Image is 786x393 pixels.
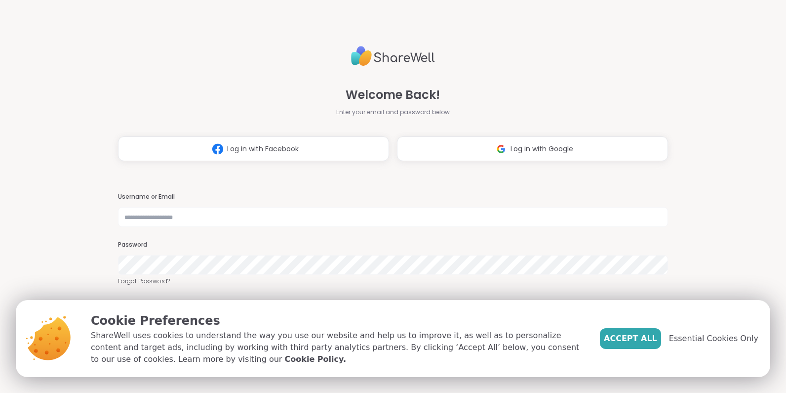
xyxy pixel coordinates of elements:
a: Forgot Password? [118,277,668,286]
span: Log in with Facebook [227,144,299,154]
img: ShareWell Logomark [492,140,511,158]
span: Essential Cookies Only [669,333,758,345]
span: Enter your email and password below [336,108,450,117]
span: Welcome Back! [346,86,440,104]
p: ShareWell uses cookies to understand the way you use our website and help us to improve it, as we... [91,330,584,365]
p: Cookie Preferences [91,312,584,330]
h3: Username or Email [118,193,668,201]
img: ShareWell Logo [351,42,435,70]
button: Log in with Google [397,136,668,161]
button: Accept All [600,328,661,349]
img: ShareWell Logomark [208,140,227,158]
h3: Password [118,241,668,249]
a: Cookie Policy. [285,353,346,365]
button: Log in with Facebook [118,136,389,161]
span: Accept All [604,333,657,345]
span: Log in with Google [511,144,573,154]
